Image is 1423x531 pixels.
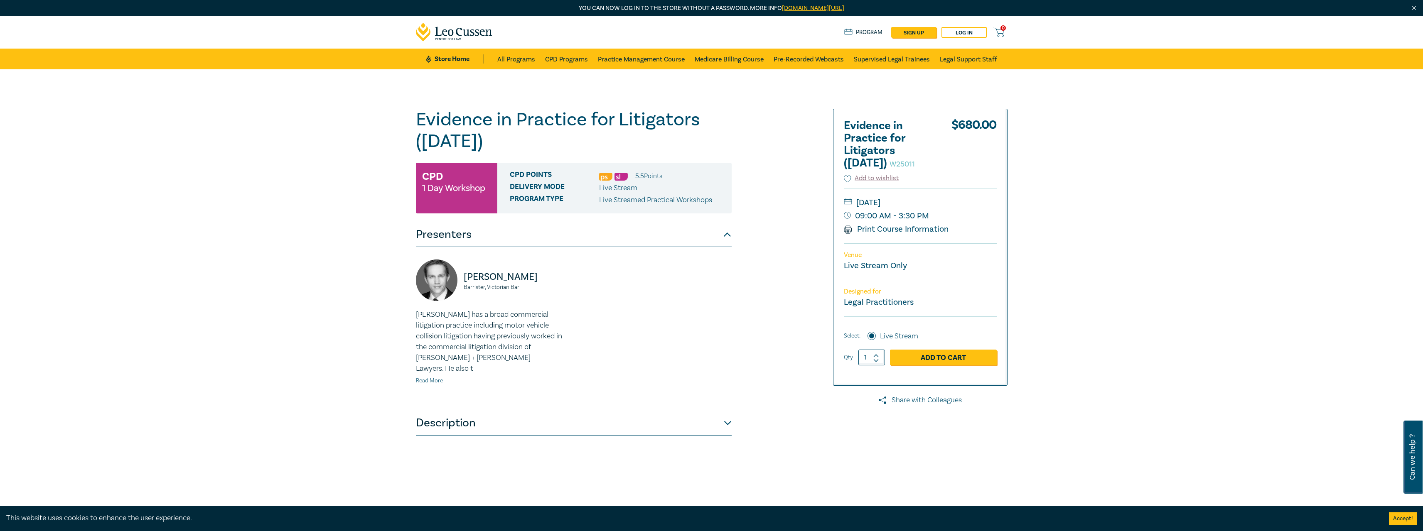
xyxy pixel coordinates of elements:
small: W25011 [890,159,915,169]
h2: Evidence in Practice for Litigators ([DATE]) [844,120,935,169]
small: 1 Day Workshop [422,184,485,192]
img: Substantive Law [614,173,628,181]
h3: CPD [422,169,443,184]
input: 1 [858,350,885,365]
p: You can now log in to the store without a password. More info [416,4,1008,13]
p: Designed for [844,288,997,296]
span: Select: [844,331,860,340]
li: 5.5 Point s [635,171,662,181]
span: CPD Points [510,171,599,181]
p: Live Streamed Practical Workshops [599,195,712,206]
span: Program type [510,195,599,206]
a: Store Home [426,54,484,64]
div: $ 680.00 [951,120,997,174]
img: Professional Skills [599,173,612,181]
a: Log in [941,27,987,38]
small: [DATE] [844,196,997,209]
button: Accept cookies [1389,512,1417,525]
a: [DOMAIN_NAME][URL] [782,4,844,12]
span: Can we help ? [1408,426,1416,489]
a: Supervised Legal Trainees [854,49,930,69]
button: Add to wishlist [844,174,899,183]
a: Print Course Information [844,224,949,235]
a: Pre-Recorded Webcasts [774,49,844,69]
small: Legal Practitioners [844,297,914,308]
a: CPD Programs [545,49,588,69]
div: This website uses cookies to enhance the user experience. [6,513,1376,524]
img: https://s3.ap-southeast-2.amazonaws.com/leo-cussen-store-production-content/Contacts/Brad%20Wrigh... [416,259,457,301]
p: Venue [844,251,997,259]
label: Qty [844,353,853,362]
a: Practice Management Course [598,49,685,69]
a: sign up [891,27,936,38]
h1: Evidence in Practice for Litigators ([DATE]) [416,109,732,152]
img: Close [1411,5,1418,12]
a: All Programs [497,49,535,69]
a: Medicare Billing Course [695,49,764,69]
small: 09:00 AM - 3:30 PM [844,209,997,223]
span: 0 [1000,25,1006,31]
span: Delivery Mode [510,183,599,193]
span: Live Stream [599,183,637,193]
a: Program [844,28,883,37]
label: Live Stream [880,331,918,342]
a: Add to Cart [890,350,997,365]
button: Presenters [416,222,732,247]
a: Legal Support Staff [940,49,997,69]
p: [PERSON_NAME] [464,270,569,284]
p: [PERSON_NAME] has a broad commercial litigation practice including motor vehicle collision litiga... [416,309,569,374]
a: Share with Colleagues [833,395,1008,406]
a: Read More [416,377,443,384]
button: Description [416,411,732,436]
small: Barrister, Victorian Bar [464,284,569,290]
a: Live Stream Only [844,260,907,271]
